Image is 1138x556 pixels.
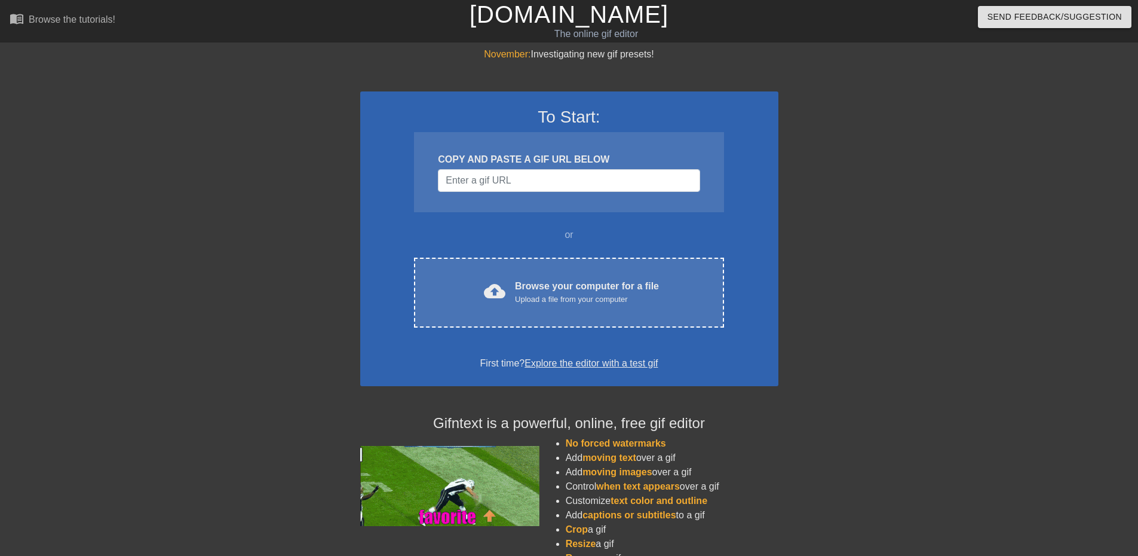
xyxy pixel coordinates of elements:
[566,539,596,549] span: Resize
[611,496,707,506] span: text color and outline
[566,451,778,465] li: Add over a gif
[10,11,115,30] a: Browse the tutorials!
[484,280,505,302] span: cloud_upload
[566,494,778,508] li: Customize
[360,446,539,526] img: football_small.gif
[360,415,778,432] h4: Gifntext is a powerful, online, free gif editor
[29,14,115,25] div: Browse the tutorials!
[566,465,778,479] li: Add over a gif
[978,6,1131,28] button: Send Feedback/Suggestion
[582,467,652,477] span: moving images
[391,228,747,242] div: or
[360,47,778,62] div: Investigating new gif presets!
[582,453,636,463] span: moving text
[596,481,680,491] span: when text appears
[10,11,24,26] span: menu_book
[582,510,676,520] span: captions or subtitles
[438,169,700,192] input: Username
[376,356,763,371] div: First time?
[566,537,778,551] li: a gif
[515,294,659,306] div: Upload a file from your computer
[566,438,666,448] span: No forced watermarks
[484,49,530,59] span: November:
[524,358,658,368] a: Explore the editor with a test gif
[566,523,778,537] li: a gif
[566,479,778,494] li: Control over a gif
[987,10,1122,25] span: Send Feedback/Suggestion
[385,27,807,41] div: The online gif editor
[376,107,763,127] h3: To Start:
[515,279,659,306] div: Browse your computer for a file
[438,152,700,167] div: COPY AND PASTE A GIF URL BELOW
[566,508,778,523] li: Add to a gif
[566,524,588,534] span: Crop
[470,1,668,28] a: [DOMAIN_NAME]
